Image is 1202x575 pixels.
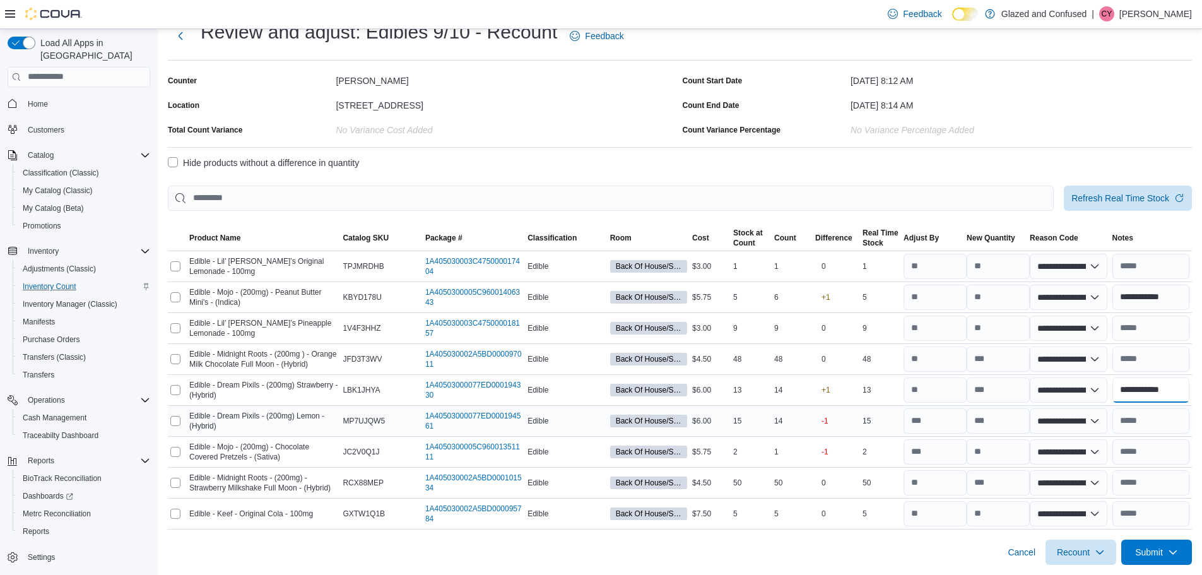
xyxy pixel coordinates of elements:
button: Inventory [3,242,155,260]
button: Cash Management [13,409,155,427]
span: Traceabilty Dashboard [23,430,98,441]
span: Classification [527,233,577,243]
p: 0 [822,261,826,271]
a: 1A4050300005C96001351111 [425,442,522,462]
button: My Catalog (Beta) [13,199,155,217]
span: TPJMRDHB [343,261,384,271]
span: Edible - Dream Pixils - (200mg) Strawberry - (Hybrid) [189,380,338,400]
span: Inventory Manager (Classic) [18,297,150,312]
div: Edible [525,506,607,521]
span: Back Of House/Sales Floor [610,415,687,427]
a: 1A405030002A5BD000097011 [425,349,522,369]
span: Catalog SKU [343,233,389,243]
div: 9 [772,321,813,336]
div: 1 [731,259,772,274]
span: Reports [18,524,150,539]
a: 1A4050300005C96001406343 [425,287,522,307]
span: Adjustments (Classic) [18,261,150,276]
button: Operations [23,393,70,408]
span: Inventory Manager (Classic) [23,299,117,309]
span: Back Of House/Sales Floor [610,260,687,273]
input: Dark Mode [952,8,979,21]
span: Back Of House/Sales Floor [610,291,687,304]
span: Package # [425,233,463,243]
div: 1 [772,259,813,274]
span: Cancel [1008,546,1035,559]
label: Location [168,100,199,110]
button: Transfers (Classic) [13,348,155,366]
div: 15 [860,413,901,429]
span: Manifests [18,314,150,329]
div: 9 [731,321,772,336]
span: Reports [23,526,49,536]
span: Cash Management [18,410,150,425]
button: Inventory Manager (Classic) [13,295,155,313]
span: Load All Apps in [GEOGRAPHIC_DATA] [35,37,150,62]
div: $3.00 [690,259,731,274]
button: Customers [3,121,155,139]
span: Cost [692,233,709,243]
button: Next [168,23,193,49]
span: Edible - Midnight Roots - (200mg) - Strawberry Milkshake Full Moon - (Hybrid) [189,473,338,493]
div: 5 [860,290,901,305]
span: Back Of House/Sales Floor [616,292,681,303]
p: 0 [822,323,826,333]
div: Difference [815,233,852,243]
div: Count Variance Percentage [683,125,781,135]
button: Product Name [187,230,340,246]
span: Notes [1112,233,1133,243]
span: Edible - Midnight Roots - (200mg ) - Orange Milk Chocolate Full Moon - (Hybrid) [189,349,338,369]
span: BioTrack Reconciliation [18,471,150,486]
button: Refresh Real Time Stock [1064,186,1192,211]
span: Inventory Count [18,279,150,294]
div: $5.75 [690,444,731,459]
span: My Catalog (Classic) [23,186,93,196]
div: [DATE] 8:14 AM [851,95,1192,110]
label: Counter [168,76,197,86]
button: Stock atCount [731,225,772,251]
div: 9 [860,321,901,336]
span: Operations [23,393,150,408]
button: Reports [23,453,59,468]
span: JC2V0Q1J [343,447,379,457]
span: Inventory Count [23,282,76,292]
div: 50 [731,475,772,490]
a: BioTrack Reconciliation [18,471,107,486]
span: Transfers [23,370,54,380]
div: 50 [772,475,813,490]
span: Room [610,233,632,243]
div: Stock at [733,228,763,238]
button: Manifests [13,313,155,331]
div: Stock [863,238,898,248]
div: No Variance Percentage added [851,120,1192,135]
span: Back Of House/Sales Floor [616,261,681,272]
button: Metrc Reconciliation [13,505,155,523]
span: Inventory [28,246,59,256]
a: Dashboards [18,489,78,504]
span: MP7UJQW5 [343,416,385,426]
div: $4.50 [690,475,731,490]
span: Product Name [189,233,240,243]
a: Reports [18,524,54,539]
button: Traceabilty Dashboard [13,427,155,444]
span: Traceabilty Dashboard [18,428,150,443]
div: 5 [772,506,813,521]
span: Home [28,99,48,109]
span: Customers [28,125,64,135]
span: Back Of House/Sales Floor [610,446,687,458]
span: Transfers (Classic) [18,350,150,365]
a: Transfers [18,367,59,382]
div: 13 [860,382,901,398]
span: Inventory [23,244,150,259]
div: 48 [860,352,901,367]
div: No Variance Cost added [336,120,677,135]
div: $4.50 [690,352,731,367]
div: 14 [772,413,813,429]
span: Dashboards [18,489,150,504]
button: Settings [3,548,155,566]
span: Settings [28,552,55,562]
div: 15 [731,413,772,429]
span: Catalog [23,148,150,163]
button: Home [3,95,155,113]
